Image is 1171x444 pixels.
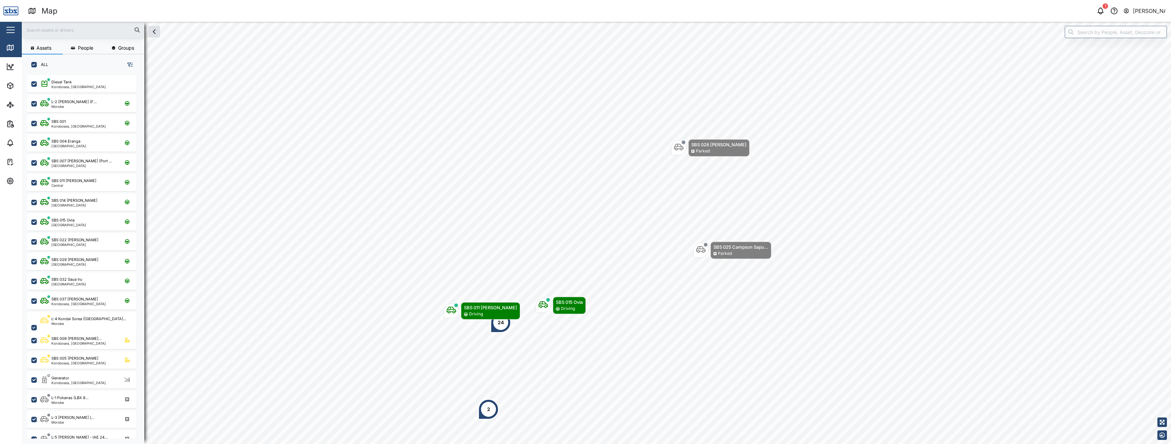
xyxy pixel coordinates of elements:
[51,277,82,282] div: SBS 032 Saua Iru
[36,46,51,50] span: Assets
[51,237,98,243] div: SBS 022 [PERSON_NAME]
[487,406,490,413] div: 2
[478,399,499,420] div: Map marker
[26,25,140,35] input: Search assets or drivers
[51,395,89,401] div: L-1 Pokanas (LBX 8...
[1133,7,1166,15] div: [PERSON_NAME]
[561,306,575,312] div: Driving
[491,312,511,333] div: Map marker
[27,73,144,439] div: grid
[51,421,94,424] div: Morobe
[51,375,69,381] div: Generator
[51,217,75,223] div: SBS 015 Ovia
[51,296,98,302] div: SBS 037 [PERSON_NAME]
[18,82,39,89] div: Assets
[51,257,98,263] div: SBS 029 [PERSON_NAME]
[51,282,86,286] div: [GEOGRAPHIC_DATA]
[51,144,86,148] div: [GEOGRAPHIC_DATA]
[18,44,33,51] div: Map
[51,302,106,306] div: Korobosea, [GEOGRAPHIC_DATA]
[51,79,72,85] div: Diesel Tank
[51,138,80,144] div: SBS 004 Eranga
[51,125,106,128] div: Korobosea, [GEOGRAPHIC_DATA]
[1103,3,1108,9] div: 1
[444,302,520,319] div: Map marker
[51,119,66,125] div: SBS 001
[713,244,768,250] div: SBS 025 Campson Sapu...
[671,139,750,157] div: Map marker
[718,250,732,257] div: Parked
[51,158,112,164] div: SBS 007 [PERSON_NAME] (Port ...
[51,243,98,246] div: [GEOGRAPHIC_DATA]
[1065,26,1167,38] input: Search by People, Asset, Geozone or Place
[469,311,483,317] div: Driving
[37,62,48,67] label: ALL
[464,304,517,311] div: SBS 011 [PERSON_NAME]
[51,184,96,187] div: Central
[18,177,42,185] div: Settings
[51,361,106,365] div: Korobosea, [GEOGRAPHIC_DATA]
[18,139,39,147] div: Alarms
[51,434,108,440] div: L-5 [PERSON_NAME] - IAE 24...
[556,299,583,306] div: SBS 015 Ovia
[18,120,41,128] div: Reports
[498,319,504,326] div: 24
[1123,6,1166,16] button: [PERSON_NAME]
[51,99,97,105] div: L-2 [PERSON_NAME] (F...
[51,263,98,266] div: [GEOGRAPHIC_DATA]
[51,178,96,184] div: SBS 011 [PERSON_NAME]
[3,3,18,18] img: Main Logo
[51,164,112,167] div: [GEOGRAPHIC_DATA]
[18,63,48,70] div: Dashboard
[51,105,97,108] div: Morobe
[51,203,97,207] div: [GEOGRAPHIC_DATA]
[51,85,106,88] div: Korobosea, [GEOGRAPHIC_DATA]
[691,141,747,148] div: SBS 028 [PERSON_NAME]
[118,46,134,50] span: Groups
[78,46,93,50] span: People
[51,316,126,322] div: L-4 Kondai Sorea ([GEOGRAPHIC_DATA]...
[18,101,34,109] div: Sites
[51,198,97,203] div: SBS 014 [PERSON_NAME]
[18,158,36,166] div: Tasks
[693,242,771,259] div: Map marker
[51,401,89,404] div: Morobe
[51,381,106,384] div: Korobosea, [GEOGRAPHIC_DATA]
[51,342,106,345] div: Korobosea, [GEOGRAPHIC_DATA]
[696,148,710,154] div: Parked
[22,22,1171,444] canvas: Map
[51,415,94,421] div: L-3 [PERSON_NAME] (...
[536,297,586,314] div: Map marker
[51,336,101,342] div: SBS 009 [PERSON_NAME]...
[51,356,98,361] div: SBS 005 [PERSON_NAME]
[51,322,126,325] div: Morobe
[42,5,58,17] div: Map
[51,223,86,227] div: [GEOGRAPHIC_DATA]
